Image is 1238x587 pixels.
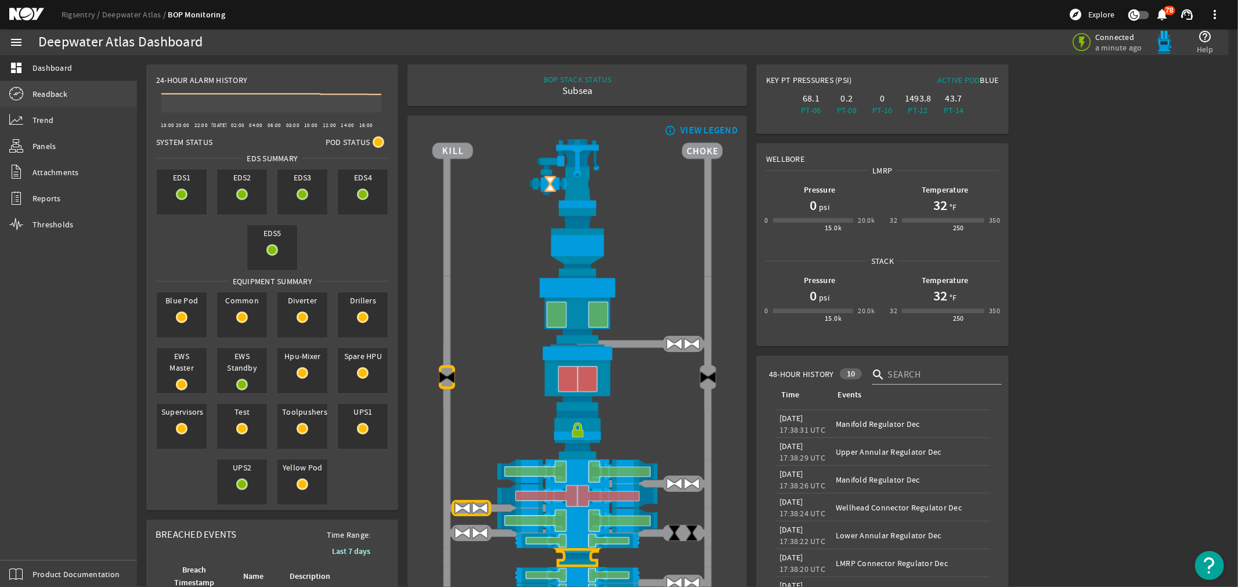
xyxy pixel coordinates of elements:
[359,122,373,129] text: 16:00
[779,389,822,401] div: Time
[779,480,825,491] legacy-datetime-component: 17:38:26 UTC
[38,37,203,48] div: Deepwater Atlas Dashboard
[804,184,835,195] b: Pressure
[543,85,612,97] div: Subsea
[326,136,370,148] span: Pod Status
[938,104,969,116] div: PT-14
[769,368,834,380] span: 48-Hour History
[872,368,886,382] i: search
[779,425,825,435] legacy-datetime-component: 17:38:31 UTC
[33,140,56,152] span: Panels
[168,9,226,20] a: BOP Monitoring
[840,368,862,379] div: 10
[838,389,861,401] div: Events
[176,122,189,129] text: 20:00
[1153,31,1176,54] img: Bluepod.svg
[33,62,72,74] span: Dashboard
[33,219,74,230] span: Thresholds
[432,459,723,484] img: ShearRamOpen.png
[1156,9,1168,21] button: 78
[542,175,559,193] img: Valve2OpenBlock.png
[867,104,898,116] div: PT-10
[217,404,267,420] span: Test
[432,208,723,276] img: FlexJoint.png
[683,335,701,353] img: ValveOpen.png
[241,570,274,583] div: Name
[858,215,875,226] div: 20.0k
[858,305,875,317] div: 20.0k
[9,35,23,49] mat-icon: menu
[796,93,826,104] div: 68.1
[277,348,327,364] span: Hpu-Mixer
[229,276,316,287] span: Equipment Summary
[779,413,803,423] legacy-datetime-component: [DATE]
[825,313,842,324] div: 15.0k
[323,122,336,129] text: 12:00
[825,222,842,234] div: 15.0k
[1064,5,1119,24] button: Explore
[217,348,267,376] span: EWS Standby
[938,93,969,104] div: 43.7
[810,287,817,305] h1: 0
[796,104,826,116] div: PT-06
[890,215,897,226] div: 32
[277,459,327,476] span: Yellow Pod
[338,292,388,309] span: Drillers
[156,74,247,86] span: 24-Hour Alarm History
[247,225,297,241] span: EDS5
[543,74,612,85] div: BOP STACK STATUS
[217,169,267,186] span: EDS2
[817,201,829,213] span: psi
[290,570,330,583] div: Description
[779,497,803,507] legacy-datetime-component: [DATE]
[157,348,207,376] span: EWS Master
[156,136,212,148] span: System Status
[922,275,969,286] b: Temperature
[836,502,985,513] div: Wellhead Connector Regulator Dec
[157,292,207,309] span: Blue Pod
[836,446,985,458] div: Upper Annular Regulator Dec
[432,344,723,411] img: LowerAnnularClose.png
[666,475,683,492] img: ValveOpen.png
[338,404,388,420] span: UPS1
[286,122,299,129] text: 08:00
[438,368,456,386] img: Valve2Close.png
[33,88,67,100] span: Readback
[432,567,723,583] img: PipeRamOpen.png
[868,165,896,176] span: LMRP
[831,93,862,104] div: 0.2
[161,122,174,129] text: 18:00
[817,292,829,303] span: psi
[947,201,957,213] span: °F
[867,93,898,104] div: 0
[836,530,985,541] div: Lower Annular Regulator Dec
[62,9,102,20] a: Rigsentry
[831,104,862,116] div: PT-08
[432,276,723,344] img: UpperAnnularOpen.png
[779,441,803,451] legacy-datetime-component: [DATE]
[194,122,208,129] text: 22:00
[1095,32,1145,42] span: Connected
[9,61,23,75] mat-icon: dashboard
[766,74,882,90] div: Key PT Pressures (PSI)
[937,75,980,85] span: Active Pod
[953,313,964,324] div: 250
[764,215,768,226] div: 0
[432,508,723,532] img: ShearRamOpen.png
[243,153,302,164] span: EDS SUMMARY
[890,305,897,317] div: 32
[432,411,723,459] img: RiserConnectorLock.png
[277,169,327,186] span: EDS3
[1180,8,1194,21] mat-icon: support_agent
[338,348,388,364] span: Spare HPU
[1199,30,1212,44] mat-icon: help_outline
[317,529,380,541] span: Time Range:
[33,166,79,178] span: Attachments
[804,275,835,286] b: Pressure
[922,184,969,195] b: Temperature
[1088,9,1114,20] span: Explore
[217,459,267,476] span: UPS2
[323,541,380,561] button: Last 7 days
[102,9,168,20] a: Deepwater Atlas
[268,122,281,129] text: 06:00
